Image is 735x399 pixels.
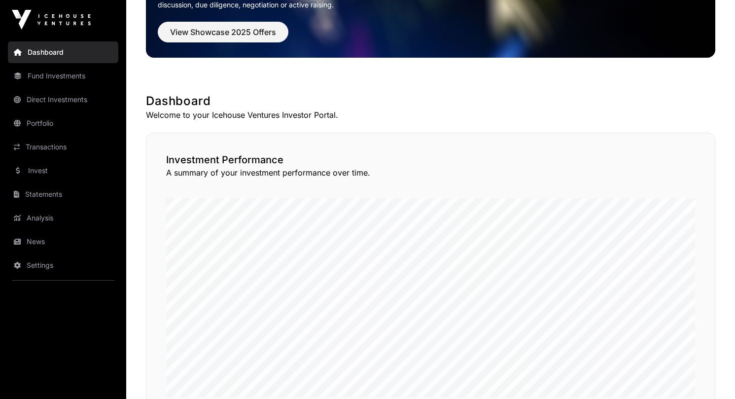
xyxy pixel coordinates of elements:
[158,32,288,41] a: View Showcase 2025 Offers
[8,136,118,158] a: Transactions
[8,112,118,134] a: Portfolio
[146,109,715,121] p: Welcome to your Icehouse Ventures Investor Portal.
[8,254,118,276] a: Settings
[8,65,118,87] a: Fund Investments
[8,207,118,229] a: Analysis
[8,41,118,63] a: Dashboard
[166,167,695,179] p: A summary of your investment performance over time.
[8,160,118,181] a: Invest
[146,93,715,109] h1: Dashboard
[8,231,118,253] a: News
[166,153,695,167] h2: Investment Performance
[8,89,118,110] a: Direct Investments
[686,352,735,399] iframe: Chat Widget
[170,26,276,38] span: View Showcase 2025 Offers
[12,10,91,30] img: Icehouse Ventures Logo
[8,183,118,205] a: Statements
[158,22,288,42] button: View Showcase 2025 Offers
